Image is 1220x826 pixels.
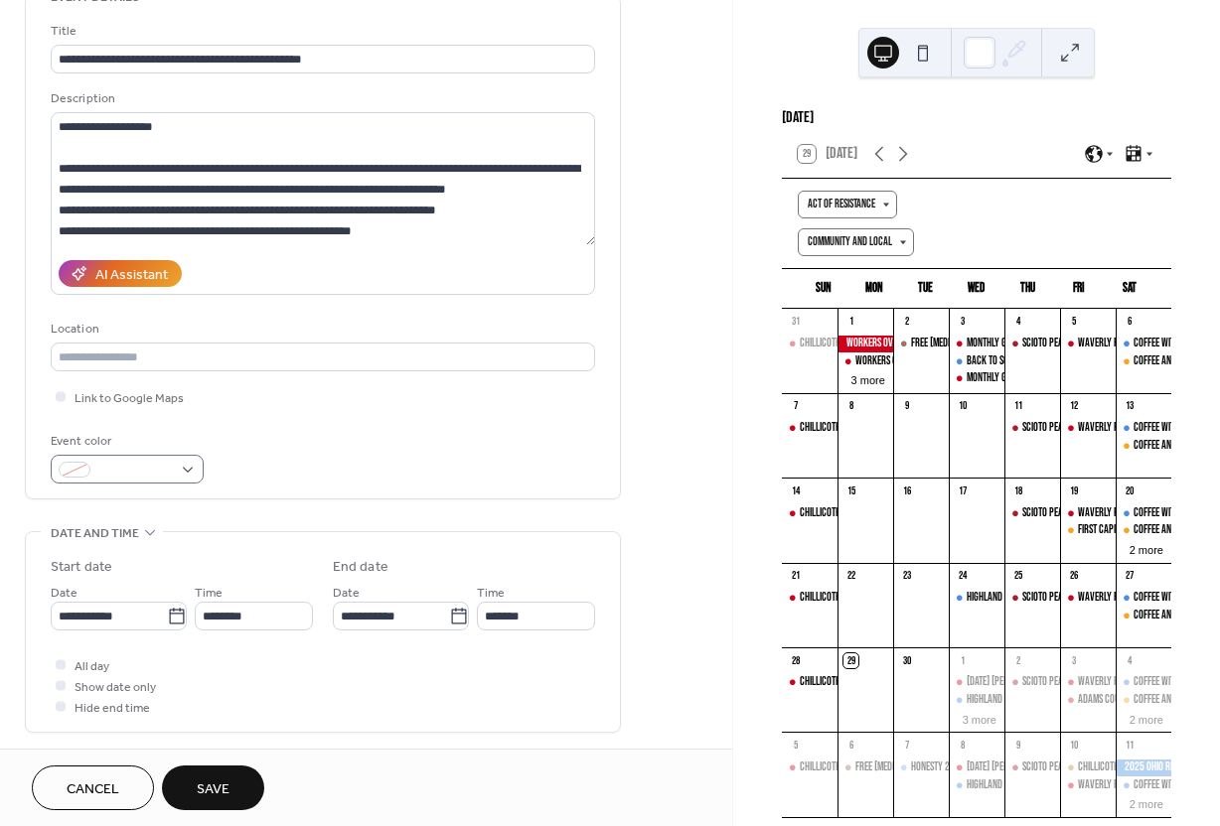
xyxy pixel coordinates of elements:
[967,370,1082,387] div: Monthly Group Meeting (8pm)
[788,569,803,584] div: 21
[1078,336,1194,352] div: Waverly Protest Every [DATE]
[333,557,388,578] div: End date
[955,315,970,330] div: 3
[848,269,899,309] div: Mon
[51,88,591,109] div: Description
[949,777,1004,794] div: Highland County Democratic Conversations at HQ
[900,269,951,309] div: Tue
[967,336,1082,352] div: Monthly Group Meeting (5pm)
[1116,777,1171,794] div: Coffee with the Dems (Scioto County)
[1010,399,1025,414] div: 11
[197,779,229,800] span: Save
[782,674,838,691] div: Chillicothe Protests Every Sunday Morning
[75,677,156,698] span: Show date only
[1078,777,1194,794] div: Waverly Protest Every [DATE]
[51,583,77,604] span: Date
[1122,540,1171,557] button: 2 more
[899,738,914,753] div: 7
[899,483,914,498] div: 16
[1122,653,1137,668] div: 4
[1004,336,1060,352] div: Scioto Peace and Justice Protest for Palestine
[1116,692,1171,709] div: Coffee and Talk with First Capital Pride
[855,353,1034,370] div: Workers Over Billionaires [GEOGRAPHIC_DATA]
[843,738,858,753] div: 6
[843,370,893,387] button: 3 more
[782,336,838,352] div: Chillicothe Protests Every Sunday Morning
[1004,420,1060,437] div: Scioto Peace and Justice Protest for Palestine
[1053,269,1104,309] div: Fri
[1060,336,1116,352] div: Waverly Protest Every Friday
[788,738,803,753] div: 5
[967,353,1141,370] div: Back to School With HB 8 Virtual Workshop
[949,336,1004,352] div: Monthly Group Meeting (5pm)
[1116,438,1171,455] div: Coffee and Talk with First Capital Pride
[1078,505,1194,522] div: Waverly Protest Every [DATE]
[899,653,914,668] div: 30
[51,523,139,544] span: Date and time
[1002,269,1053,309] div: Thu
[843,653,858,668] div: 29
[1060,522,1116,539] div: First Capital Pride Youth Activity Group
[1010,738,1025,753] div: 9
[1060,759,1116,776] div: Chillicothe Halloween Festival
[51,319,591,340] div: Location
[843,315,858,330] div: 1
[899,315,914,330] div: 2
[195,583,223,604] span: Time
[162,765,264,810] button: Save
[967,759,1158,776] div: [DATE] [PERSON_NAME] and [PERSON_NAME] Protest
[1004,505,1060,522] div: Scioto Peace and Justice Protest for Palestine
[1105,269,1155,309] div: Sat
[838,353,893,370] div: Workers Over Billionaires Clermont County
[1066,653,1081,668] div: 3
[1122,710,1171,727] button: 2 more
[1010,315,1025,330] div: 4
[949,692,1004,709] div: Highland County Democratic Conversations at HQ
[1010,483,1025,498] div: 18
[967,674,1158,691] div: [DATE] [PERSON_NAME] and [PERSON_NAME] Protest
[1010,653,1025,668] div: 2
[838,336,893,352] div: Workers over Billionaires Protests
[800,759,966,776] div: Chillicothe Protests Every [DATE] Morning
[75,388,184,409] span: Link to Google Maps
[788,315,803,330] div: 31
[955,710,1004,727] button: 3 more
[1122,315,1137,330] div: 6
[1116,590,1171,607] div: Coffee with the Dems (Scioto County)
[949,674,1004,691] div: Wednesday Husted and Moreno Protest
[477,583,505,604] span: Time
[843,569,858,584] div: 22
[1078,674,1194,691] div: Waverly Protest Every [DATE]
[798,269,848,309] div: Sun
[911,759,1163,776] div: Honesty 2025 [DEMOGRAPHIC_DATA] School Board Election Forum
[1066,315,1081,330] div: 5
[800,590,966,607] div: Chillicothe Protests Every [DATE] Morning
[949,759,1004,776] div: Wednesday Husted and Moreno Protest
[1116,420,1171,437] div: Coffee with the Dems (Scioto County)
[1060,505,1116,522] div: Waverly Protest Every Friday
[51,21,591,42] div: Title
[75,698,150,719] span: Hide end time
[911,336,1017,352] div: Free [MEDICAL_DATA] Testing
[95,265,168,286] div: AI Assistant
[67,779,119,800] span: Cancel
[855,759,962,776] div: Free [MEDICAL_DATA] Testing
[782,759,838,776] div: Chillicothe Protests Every Sunday Morning
[1066,569,1081,584] div: 26
[1116,353,1171,370] div: Coffee and Talk with First Capital Pride
[1116,505,1171,522] div: Coffee with the Dems (Scioto County)
[800,336,966,352] div: Chillicothe Protests Every [DATE] Morning
[838,759,893,776] div: Free HIV Testing
[1122,483,1137,498] div: 20
[1122,399,1137,414] div: 13
[51,431,200,452] div: Event color
[1116,522,1171,539] div: Coffee and Talk with First Capital Pride
[1004,590,1060,607] div: Scioto Peace and Justice Protest for Palestine
[899,399,914,414] div: 9
[949,353,1004,370] div: Back to School With HB 8 Virtual Workshop
[333,583,360,604] span: Date
[967,777,1160,794] div: Highland County Democratic Conversations at HQ
[1122,738,1137,753] div: 11
[1004,759,1060,776] div: Scioto Peace and Justice Protest for Palestine
[59,260,182,287] button: AI Assistant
